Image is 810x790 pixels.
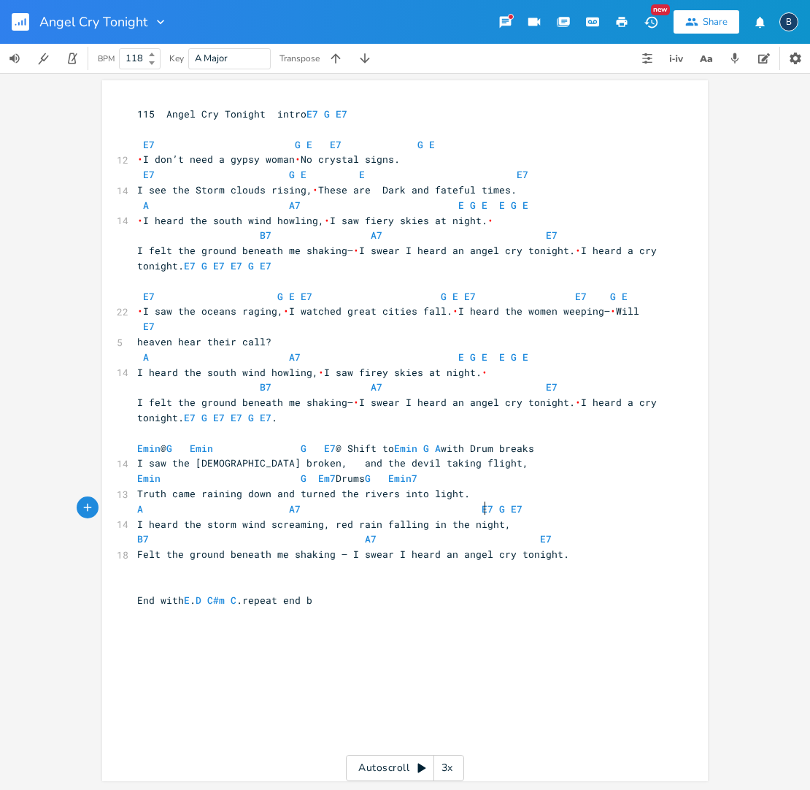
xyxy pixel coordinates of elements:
[184,259,196,272] span: E7
[137,214,493,227] span: I heard the south wind howling, I saw fiery skies at night.
[137,214,143,227] span: \u2028
[470,350,476,364] span: G
[137,244,663,272] span: I felt the ground beneath me shaking— I swear I heard an angel cry tonight. I heard a cry tonight.
[434,755,460,781] div: 3x
[487,214,493,227] span: \u2028
[137,518,511,531] span: I heard the storm wind screaming, red rain falling in the night,
[283,304,289,318] span: \u2028
[137,107,347,120] span: 115 Angel Cry Tonight intro
[137,304,639,318] span: I saw the oceans raging, I watched great cities fall. I heard the women weeping— Will
[143,350,149,364] span: A
[336,107,347,120] span: E7
[137,456,528,469] span: I saw the [DEMOGRAPHIC_DATA] broken, and the devil taking flight,
[213,411,225,424] span: E7
[312,183,318,196] span: \u2028
[610,290,616,303] span: G
[248,411,254,424] span: G
[353,244,359,257] span: \u2028
[359,168,365,181] span: E
[169,54,184,63] div: Key
[423,442,429,455] span: G
[674,10,739,34] button: Share
[441,290,447,303] span: G
[540,532,552,545] span: E7
[546,229,558,242] span: E7
[231,594,236,607] span: C
[546,380,558,394] span: E7
[143,199,149,212] span: A
[137,366,487,379] span: I heard the south wind howling, I saw firey skies at night.
[195,52,228,65] span: A Major
[636,9,666,35] button: New
[143,168,155,181] span: E7
[137,532,149,545] span: B7
[166,442,172,455] span: G
[137,472,423,485] span: Drums
[143,320,155,333] span: E7
[137,304,143,318] span: \u2028
[499,502,505,515] span: G
[213,259,225,272] span: E7
[324,442,336,455] span: E7
[137,442,161,455] span: Emin
[651,4,670,15] div: New
[464,290,476,303] span: E7
[301,442,306,455] span: G
[295,138,301,151] span: G
[137,153,143,166] span: \u2028
[365,532,377,545] span: A7
[184,594,190,607] span: E
[260,411,271,424] span: E7
[324,214,330,227] span: \u2028
[231,411,242,424] span: E7
[610,304,616,318] span: \u2028
[703,15,728,28] div: Share
[482,502,493,515] span: E7
[575,290,587,303] span: E7
[371,229,382,242] span: A7
[184,411,196,424] span: E7
[452,304,458,318] span: \u2028
[137,548,569,561] span: Felt the ground beneath me shaking — I swear I heard an angel cry tonight.
[452,290,458,303] span: E
[522,350,528,364] span: E
[429,138,435,151] span: E
[511,199,517,212] span: G
[289,502,301,515] span: A7
[289,168,295,181] span: G
[289,350,301,364] span: A7
[207,594,225,607] span: C#m
[458,350,464,364] span: E
[137,472,161,485] span: Emin
[371,380,382,394] span: A7
[260,380,271,394] span: B7
[435,442,441,455] span: A
[260,229,271,242] span: B7
[517,168,528,181] span: E7
[137,335,271,348] span: heaven hear their call?
[522,199,528,212] span: E
[779,5,798,39] button: B
[511,502,522,515] span: E7
[575,244,581,257] span: \u2028
[779,12,798,31] div: boywells
[301,168,306,181] span: E
[353,396,359,409] span: \u2028
[470,199,476,212] span: G
[388,472,417,485] span: Emin7
[330,138,342,151] span: E7
[324,107,330,120] span: G
[98,55,115,63] div: BPM
[482,350,487,364] span: E
[289,290,295,303] span: E
[143,290,155,303] span: E7
[575,396,581,409] span: \u2028
[196,594,201,607] span: D
[201,259,207,272] span: G
[394,442,417,455] span: Emin
[458,199,464,212] span: E
[365,472,371,485] span: G
[306,107,318,120] span: E7
[248,259,254,272] span: G
[137,396,663,424] span: I felt the ground beneath me shaking— I swear I heard an angel cry tonight. I heard a cry tonight. .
